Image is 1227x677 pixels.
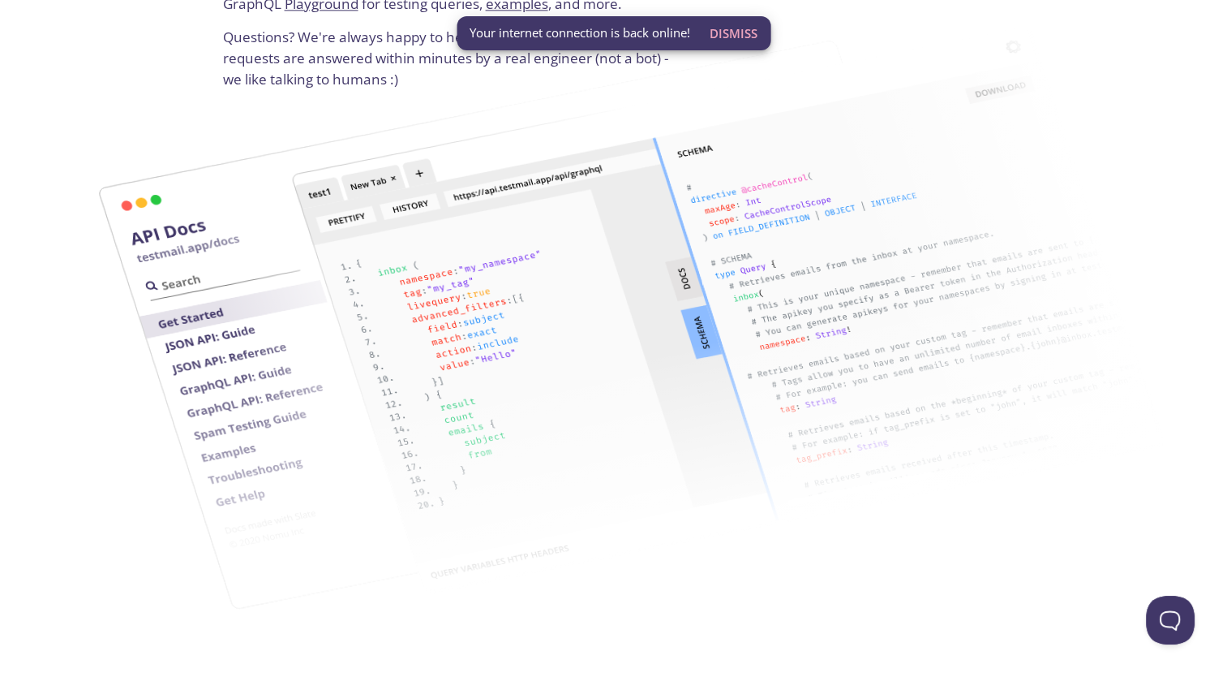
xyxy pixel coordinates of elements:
p: Questions? We're always happy to help. Most priority support requests are answered within minutes... [223,27,675,89]
span: Dismiss [710,23,757,44]
span: Your internet connection is back online! [470,24,690,41]
img: documentation-2 [281,20,1176,600]
iframe: Help Scout Beacon - Open [1146,596,1195,645]
button: Dismiss [703,18,764,49]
